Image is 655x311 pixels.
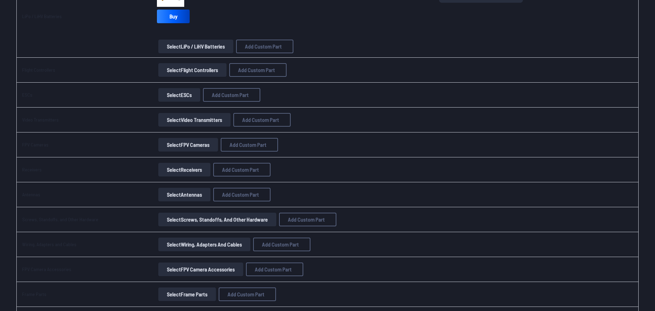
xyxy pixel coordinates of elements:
span: Add Custom Part [262,242,299,247]
button: SelectAntennas [158,188,210,201]
button: SelectScrews, Standoffs, and Other Hardware [158,213,276,226]
a: SelectVideo Transmitters [157,113,232,127]
button: SelectFPV Camera Accessories [158,263,243,276]
button: SelectFPV Cameras [158,138,218,152]
button: SelectReceivers [158,163,210,176]
a: LiPo / LiHV Batteries [22,13,62,19]
button: SelectFrame Parts [158,287,216,301]
a: Screws, Standoffs, and Other Hardware [22,216,98,222]
button: Add Custom Part [279,213,336,226]
button: SelectVideo Transmitters [158,113,231,127]
button: Add Custom Part [236,40,293,53]
span: Add Custom Part [242,117,279,123]
a: Flight Controllers [22,67,55,73]
button: Add Custom Part [219,287,276,301]
a: FPV Cameras [22,142,48,147]
a: SelectReceivers [157,163,212,176]
a: Wiring, Adapters and Cables [22,241,76,247]
span: Add Custom Part [238,67,275,73]
button: SelectFlight Controllers [158,63,227,77]
span: Add Custom Part [230,142,266,147]
button: Add Custom Part [213,188,271,201]
a: SelectScrews, Standoffs, and Other Hardware [157,213,278,226]
a: ESCs [22,92,32,98]
span: Add Custom Part [212,92,249,98]
span: Add Custom Part [222,192,259,197]
button: Add Custom Part [203,88,260,102]
button: Add Custom Part [246,263,303,276]
button: Add Custom Part [221,138,278,152]
button: SelectLiPo / LiHV Batteries [158,40,233,53]
a: Antennas [22,192,40,197]
button: Add Custom Part [213,163,271,176]
a: Video Transmitters [22,117,59,123]
a: Receivers [22,167,42,172]
a: SelectFPV Camera Accessories [157,263,245,276]
a: SelectWiring, Adapters and Cables [157,238,252,251]
a: FPV Camera Accessories [22,266,71,272]
span: Add Custom Part [255,267,292,272]
a: SelectFPV Cameras [157,138,219,152]
button: Add Custom Part [233,113,291,127]
button: SelectWiring, Adapters and Cables [158,238,250,251]
a: Frame Parts [22,291,46,297]
span: Add Custom Part [288,217,325,222]
a: SelectESCs [157,88,202,102]
a: SelectFlight Controllers [157,63,228,77]
span: Add Custom Part [228,292,264,297]
button: Add Custom Part [229,63,287,77]
button: Add Custom Part [253,238,310,251]
a: SelectFrame Parts [157,287,217,301]
a: Buy [157,10,190,23]
span: Add Custom Part [245,44,282,49]
a: SelectLiPo / LiHV Batteries [157,40,235,53]
a: SelectAntennas [157,188,212,201]
button: SelectESCs [158,88,200,102]
span: Add Custom Part [222,167,259,172]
